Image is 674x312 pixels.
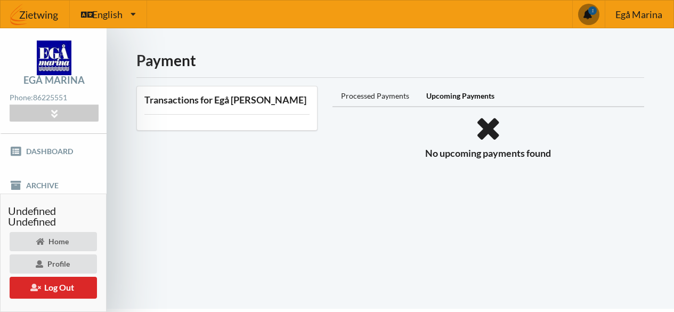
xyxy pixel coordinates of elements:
[136,51,644,70] h1: Payment
[144,94,310,106] h3: Transactions for Egå [PERSON_NAME]
[615,10,662,19] span: Egå Marina
[37,41,71,75] img: logo
[8,205,99,227] span: undefined undefined
[33,93,67,102] strong: 86225551
[10,91,98,105] div: Phone:
[332,115,644,159] div: No upcoming payments found
[332,86,418,107] div: Processed Payments
[10,277,97,299] button: Log Out
[23,75,85,85] div: Egå Marina
[92,10,123,19] span: English
[10,254,97,274] div: Profile
[418,86,503,107] div: Upcoming Payments
[10,232,97,251] div: Home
